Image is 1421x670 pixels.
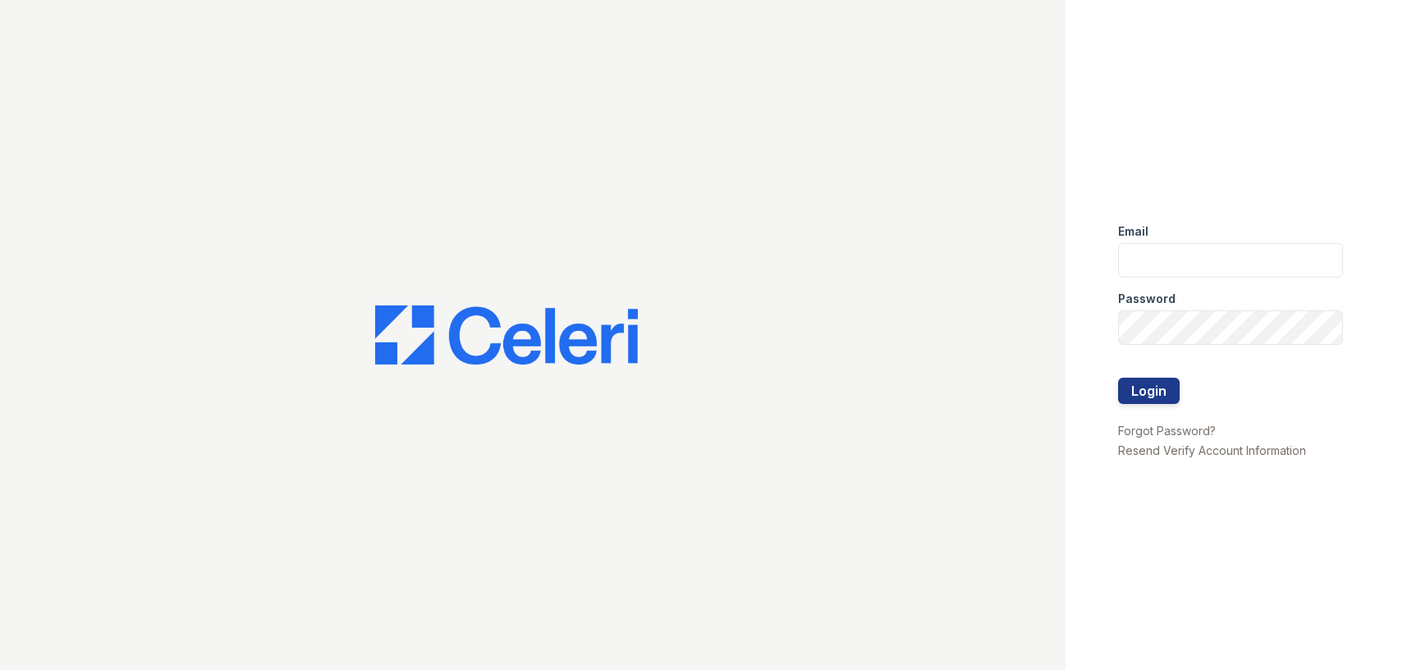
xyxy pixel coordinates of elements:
[1118,424,1216,438] a: Forgot Password?
[1118,223,1148,240] label: Email
[1118,291,1176,307] label: Password
[1118,378,1180,404] button: Login
[1118,443,1306,457] a: Resend Verify Account Information
[375,305,638,365] img: CE_Logo_Blue-a8612792a0a2168367f1c8372b55b34899dd931a85d93a1a3d3e32e68fde9ad4.png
